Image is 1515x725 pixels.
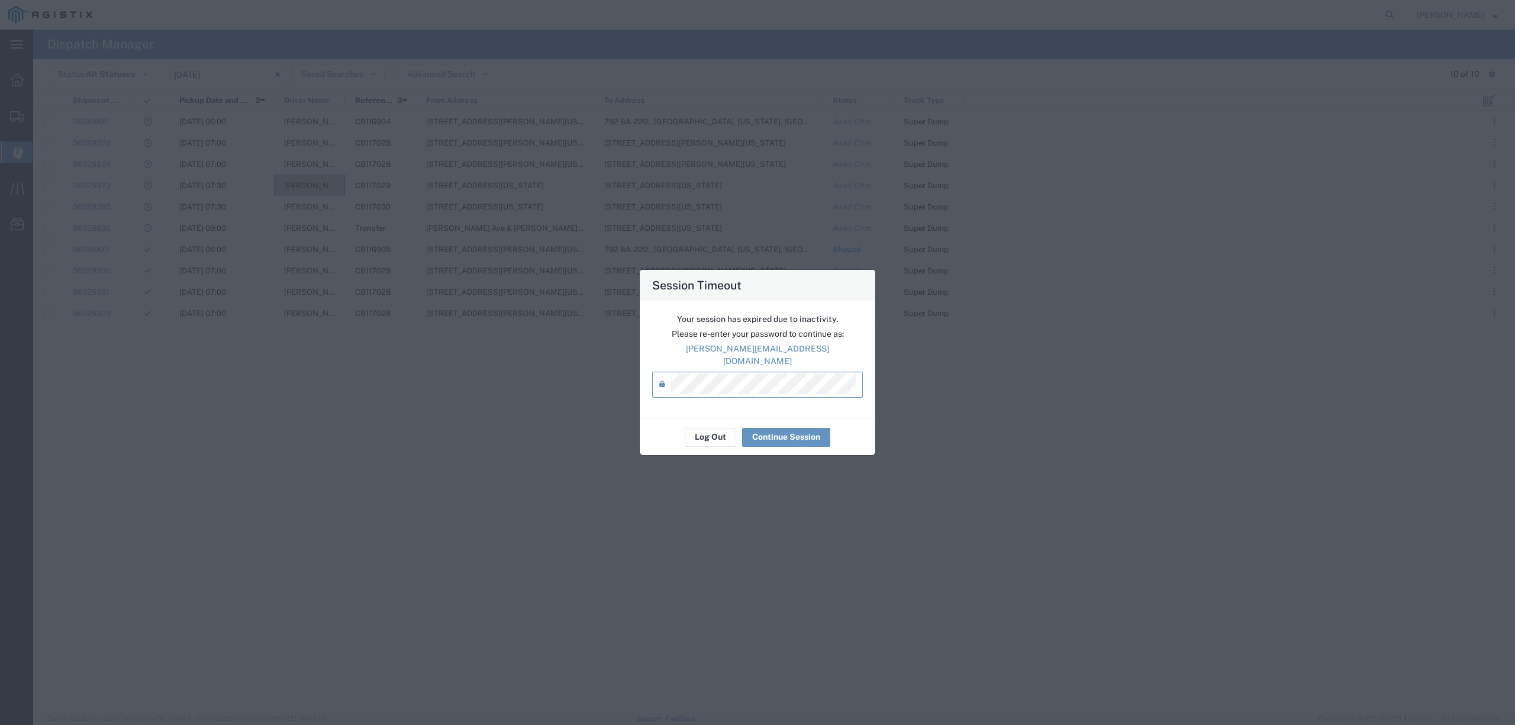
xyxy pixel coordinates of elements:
p: [PERSON_NAME][EMAIL_ADDRESS][DOMAIN_NAME] [652,343,863,368]
button: Continue Session [742,428,830,447]
p: Your session has expired due to inactivity. [652,313,863,326]
h4: Session Timeout [652,276,742,294]
button: Log Out [685,428,736,447]
p: Please re-enter your password to continue as: [652,328,863,340]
